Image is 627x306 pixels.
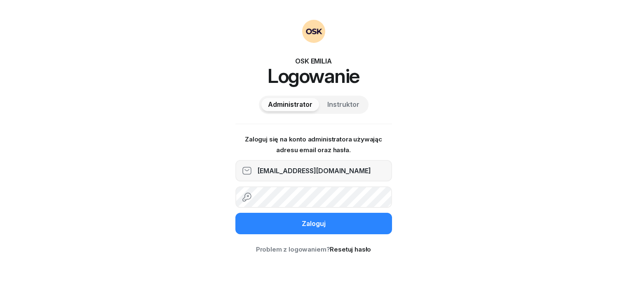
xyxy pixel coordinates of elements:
[261,98,319,111] button: Administrator
[235,134,392,155] p: Zaloguj się na konto administratora używając adresu email oraz hasła.
[235,244,392,255] div: Problem z logowaniem?
[327,99,359,110] span: Instruktor
[235,213,392,234] button: Zaloguj
[268,99,312,110] span: Administrator
[321,98,366,111] button: Instruktor
[235,66,392,86] h1: Logowanie
[235,56,392,66] div: OSK EMILIA
[302,219,326,229] div: Zaloguj
[235,160,392,181] input: Adres email
[302,20,325,43] img: OSKAdmin
[330,245,371,253] a: Resetuj hasło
